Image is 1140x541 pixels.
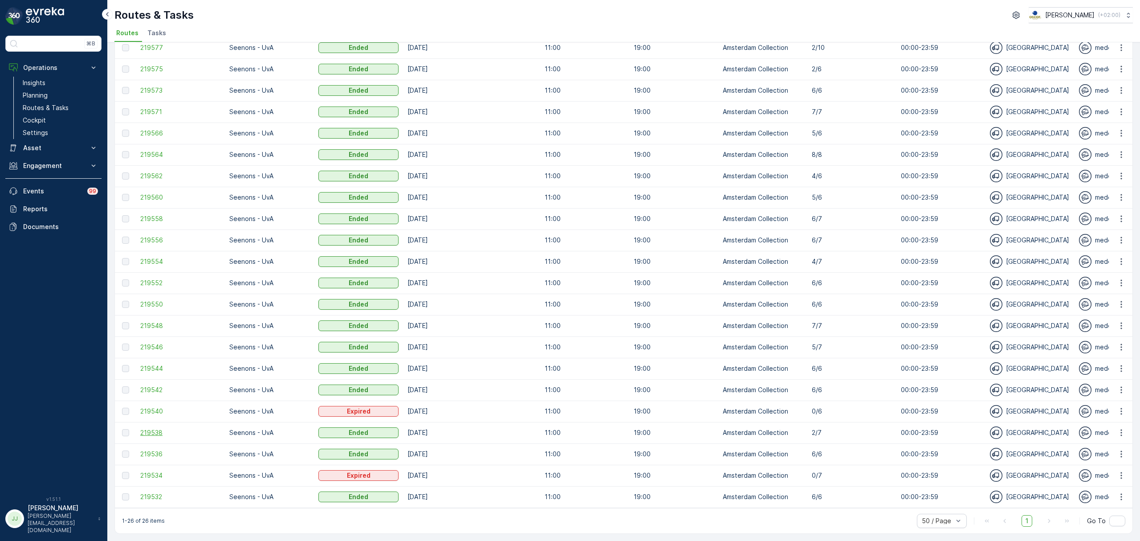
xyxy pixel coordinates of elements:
img: svg%3e [990,469,1002,482]
p: Seenons - UvA [229,43,309,52]
button: [PERSON_NAME](+02:00) [1029,7,1133,23]
div: [GEOGRAPHIC_DATA] [990,213,1070,225]
span: 219534 [140,471,220,480]
td: [DATE] [403,165,540,187]
td: [DATE] [403,486,540,508]
p: Seenons - UvA [229,236,309,245]
a: 219575 [140,65,220,74]
img: svg%3e [990,213,1002,225]
td: [DATE] [403,208,540,230]
img: svg%3e [1079,84,1091,97]
p: Ended [349,385,368,394]
p: Seenons - UvA [229,214,309,223]
p: 00:00-23:59 [901,193,981,202]
p: 7/7 [812,107,892,116]
td: [DATE] [403,422,540,443]
p: 00:00-23:59 [901,300,981,309]
p: Ended [349,236,368,245]
div: Toggle Row Selected [122,130,129,137]
img: svg%3e [990,84,1002,97]
img: basis-logo_rgb2x.png [1029,10,1042,20]
p: Ended [349,65,368,74]
div: Toggle Row Selected [122,279,129,287]
p: Ended [349,214,368,223]
span: 219577 [140,43,220,52]
img: svg%3e [1079,255,1091,268]
p: 11:00 [545,86,625,95]
p: 19:00 [634,129,714,138]
img: svg%3e [990,170,1002,182]
img: svg%3e [990,298,1002,311]
p: 19:00 [634,214,714,223]
p: 5/6 [812,193,892,202]
div: [GEOGRAPHIC_DATA] [990,84,1070,97]
p: 11:00 [545,150,625,159]
p: 11:00 [545,214,625,223]
p: Amsterdam Collection [723,279,803,287]
p: 19:00 [634,300,714,309]
button: Ended [318,256,399,267]
td: [DATE] [403,251,540,272]
a: Documents [5,218,102,236]
span: 219573 [140,86,220,95]
img: svg%3e [990,384,1002,396]
p: 8/8 [812,150,892,159]
p: Seenons - UvA [229,150,309,159]
p: Amsterdam Collection [723,150,803,159]
button: Ended [318,192,399,203]
button: Operations [5,59,102,77]
td: [DATE] [403,294,540,315]
p: Amsterdam Collection [723,214,803,223]
div: [GEOGRAPHIC_DATA] [990,170,1070,182]
img: svg%3e [1079,191,1091,204]
img: svg%3e [1079,277,1091,289]
img: svg%3e [1079,41,1091,54]
a: 219571 [140,107,220,116]
p: 00:00-23:59 [901,257,981,266]
div: Toggle Row Selected [122,87,129,94]
img: svg%3e [1079,298,1091,311]
img: svg%3e [990,234,1002,246]
a: 219566 [140,129,220,138]
img: svg%3e [1079,426,1091,439]
p: 00:00-23:59 [901,129,981,138]
img: svg%3e [990,106,1002,118]
p: Seenons - UvA [229,107,309,116]
a: Reports [5,200,102,218]
img: svg%3e [1079,234,1091,246]
p: 00:00-23:59 [901,236,981,245]
p: Engagement [23,161,84,170]
img: svg%3e [990,63,1002,75]
p: Ended [349,193,368,202]
button: Engagement [5,157,102,175]
span: 219532 [140,492,220,501]
p: Reports [23,205,98,213]
p: Seenons - UvA [229,65,309,74]
span: 219548 [140,321,220,330]
p: 11:00 [545,107,625,116]
p: 00:00-23:59 [901,172,981,180]
td: [DATE] [403,187,540,208]
p: 11:00 [545,193,625,202]
a: 219550 [140,300,220,309]
p: Amsterdam Collection [723,236,803,245]
div: [GEOGRAPHIC_DATA] [990,41,1070,54]
a: 219564 [140,150,220,159]
p: 11:00 [545,65,625,74]
td: [DATE] [403,443,540,465]
p: 2/6 [812,65,892,74]
p: 11:00 [545,257,625,266]
p: Seenons - UvA [229,300,309,309]
img: svg%3e [1079,106,1091,118]
p: Ended [349,107,368,116]
p: Seenons - UvA [229,193,309,202]
p: 4/6 [812,172,892,180]
button: Ended [318,235,399,246]
div: Toggle Row Selected [122,108,129,115]
td: [DATE] [403,37,540,58]
p: Ended [349,150,368,159]
p: 5/6 [812,129,892,138]
div: [GEOGRAPHIC_DATA] [990,234,1070,246]
p: 4/7 [812,257,892,266]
